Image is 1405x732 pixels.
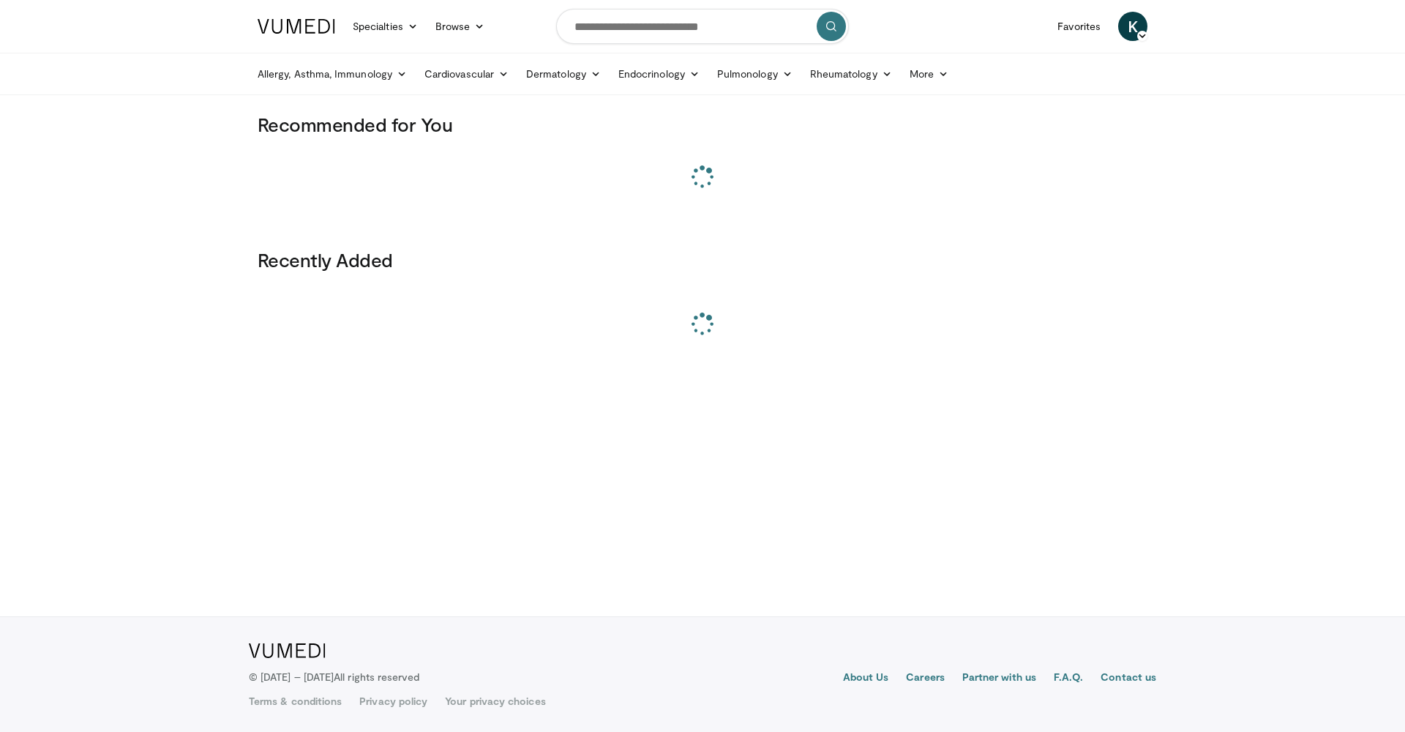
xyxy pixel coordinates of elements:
[1101,670,1156,687] a: Contact us
[517,59,610,89] a: Dermatology
[416,59,517,89] a: Cardiovascular
[1054,670,1083,687] a: F.A.Q.
[258,248,1147,272] h3: Recently Added
[359,694,427,709] a: Privacy policy
[445,694,545,709] a: Your privacy choices
[1118,12,1147,41] a: K
[610,59,708,89] a: Endocrinology
[249,694,342,709] a: Terms & conditions
[249,670,420,684] p: © [DATE] – [DATE]
[962,670,1036,687] a: Partner with us
[258,113,1147,136] h3: Recommended for You
[901,59,957,89] a: More
[344,12,427,41] a: Specialties
[801,59,901,89] a: Rheumatology
[249,643,326,658] img: VuMedi Logo
[427,12,494,41] a: Browse
[334,671,419,683] span: All rights reserved
[906,670,945,687] a: Careers
[1049,12,1109,41] a: Favorites
[843,670,889,687] a: About Us
[249,59,416,89] a: Allergy, Asthma, Immunology
[258,19,335,34] img: VuMedi Logo
[708,59,801,89] a: Pulmonology
[556,9,849,44] input: Search topics, interventions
